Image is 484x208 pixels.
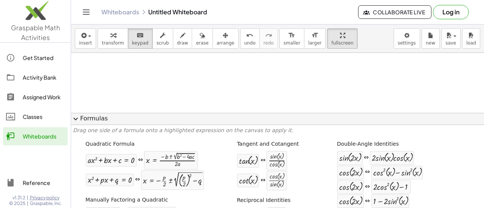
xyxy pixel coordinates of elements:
[337,140,399,148] label: Double-Angle Identities
[173,28,192,49] button: draw
[462,28,480,49] button: load
[11,23,60,42] span: Graspable Math Activities
[441,28,461,49] button: save
[23,178,65,187] div: Reference
[422,28,440,49] button: new
[311,31,318,40] i: format_size
[177,40,188,46] span: draw
[365,9,425,15] span: Collaborate Live
[71,114,80,123] span: expand_more
[85,196,168,204] label: Manually Factoring a Quadratic
[331,40,353,46] span: fullscreen
[304,28,326,49] button: format_sizelarger
[466,40,476,46] span: load
[102,40,124,46] span: transform
[27,200,28,206] span: |
[3,127,68,145] a: Whiteboards
[23,92,65,102] div: Assigned Work
[23,53,65,62] div: Get Started
[288,31,295,40] i: format_size
[23,132,65,141] div: Whiteboards
[9,200,25,206] span: © 2025
[3,49,68,67] a: Get Started
[213,28,239,49] button: arrange
[433,5,469,19] button: Log in
[23,112,65,121] div: Classes
[261,156,265,165] div: ⇔
[398,40,416,46] span: settings
[128,28,153,49] button: keyboardkeypad
[426,40,435,46] span: new
[445,40,456,46] span: save
[101,8,139,16] a: Whiteboards
[261,176,265,185] div: ⇔
[259,28,278,49] button: redoredo
[358,5,431,19] button: Collaborate Live
[30,195,62,201] a: Privacy policy
[240,28,260,49] button: undoundo
[192,28,213,49] button: erase
[237,140,299,148] label: Tangent and Cotangent
[12,195,25,201] span: v1.31.2
[265,31,272,40] i: redo
[152,28,173,49] button: scrub
[365,168,370,177] div: ⇔
[3,68,68,86] a: Activity Bank
[394,28,420,49] button: settings
[246,31,253,40] i: undo
[137,31,144,40] i: keyboard
[75,28,96,49] button: insert
[365,197,370,206] div: ⇔
[85,140,135,148] label: Quadratic Formula
[3,174,68,192] a: Reference
[365,183,370,191] div: ⇔
[244,40,256,46] span: undo
[71,113,484,125] button: expand_moreFormulas
[264,40,274,46] span: redo
[79,40,92,46] span: insert
[3,108,68,126] a: Classes
[157,40,169,46] span: scrub
[23,73,65,82] div: Activity Bank
[27,195,28,201] span: |
[138,156,143,165] div: ⇔
[279,28,304,49] button: format_sizesmaller
[30,200,62,206] span: Graspable, Inc.
[132,40,149,46] span: keypad
[135,176,140,184] div: ⇔
[98,28,128,49] button: transform
[196,40,208,46] span: erase
[3,88,68,106] a: Assigned Work
[327,28,357,49] button: fullscreen
[217,40,234,46] span: arrange
[308,40,321,46] span: larger
[364,154,369,162] div: ⇔
[237,197,290,204] label: Reciprocal Identities
[80,6,92,18] button: Toggle navigation
[73,127,482,134] p: Drag one side of a formula onto a highlighted expression on the canvas to apply it.
[284,40,300,46] span: smaller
